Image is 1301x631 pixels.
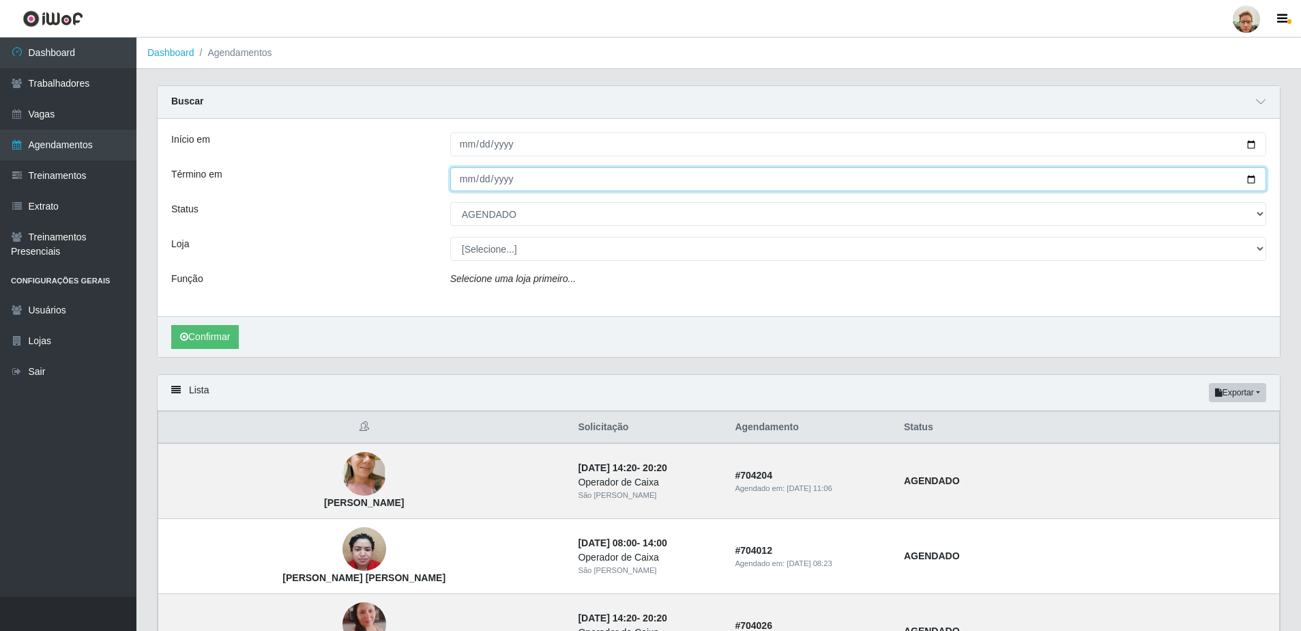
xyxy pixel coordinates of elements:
li: Agendamentos [194,46,272,60]
label: Loja [171,237,189,251]
label: Término em [171,167,222,182]
time: 20:20 [643,613,667,623]
input: 00/00/0000 [450,167,1266,191]
label: Início em [171,132,210,147]
time: 14:00 [643,537,667,548]
button: Exportar [1209,383,1266,402]
strong: AGENDADO [904,550,960,561]
th: Agendamento [727,412,895,444]
time: [DATE] 08:23 [787,559,832,567]
div: Agendado em: [735,483,887,494]
strong: # 704204 [735,470,772,481]
div: Agendado em: [735,558,887,570]
strong: - [578,613,667,623]
strong: - [578,537,667,548]
strong: AGENDADO [904,475,960,486]
strong: # 704012 [735,545,772,556]
strong: [PERSON_NAME] [324,497,404,508]
div: Lista [158,375,1280,411]
div: Operador de Caixa [578,475,718,490]
strong: Buscar [171,96,203,107]
time: 20:20 [643,462,667,473]
time: [DATE] 14:20 [578,462,637,473]
img: CoreUI Logo [23,10,83,27]
strong: [PERSON_NAME] [PERSON_NAME] [282,572,445,583]
button: Confirmar [171,325,239,349]
label: Função [171,272,203,286]
div: São [PERSON_NAME] [578,565,718,576]
th: Solicitação [570,412,727,444]
strong: - [578,462,667,473]
th: Status [896,412,1280,444]
input: 00/00/0000 [450,132,1266,156]
img: Charlene da silva santos [342,520,386,578]
strong: # 704026 [735,620,772,631]
time: [DATE] 11:06 [787,484,832,492]
time: [DATE] 14:20 [578,613,637,623]
time: [DATE] 08:00 [578,537,637,548]
div: Operador de Caixa [578,550,718,565]
nav: breadcrumb [136,38,1301,69]
div: São [PERSON_NAME] [578,490,718,501]
i: Selecione uma loja primeiro... [450,273,576,284]
img: Hosana Ceane da Silva [342,433,386,515]
a: Dashboard [147,47,194,58]
label: Status [171,202,199,216]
